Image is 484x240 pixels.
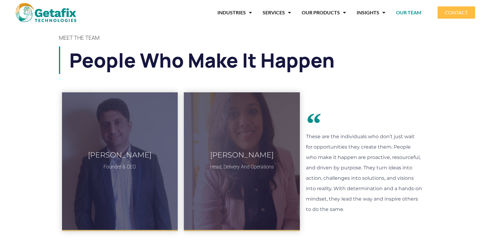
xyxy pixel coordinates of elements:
[69,46,425,74] h1: People who make it happen
[263,6,291,20] a: SERVICES
[217,6,252,20] a: INDUSTRIES
[59,35,425,40] h4: MEET THE TEAM
[438,6,475,19] a: CONTACT
[16,3,76,22] img: web and mobile application development company
[396,6,421,20] a: OUR TEAM
[306,131,422,215] p: These are the individuals who don’t just wait for opportunities they create them. People who make...
[357,6,385,20] a: INSIGHTS
[445,10,468,15] span: CONTACT
[302,6,346,20] a: OUR PRODUCTS
[95,6,421,20] nav: Menu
